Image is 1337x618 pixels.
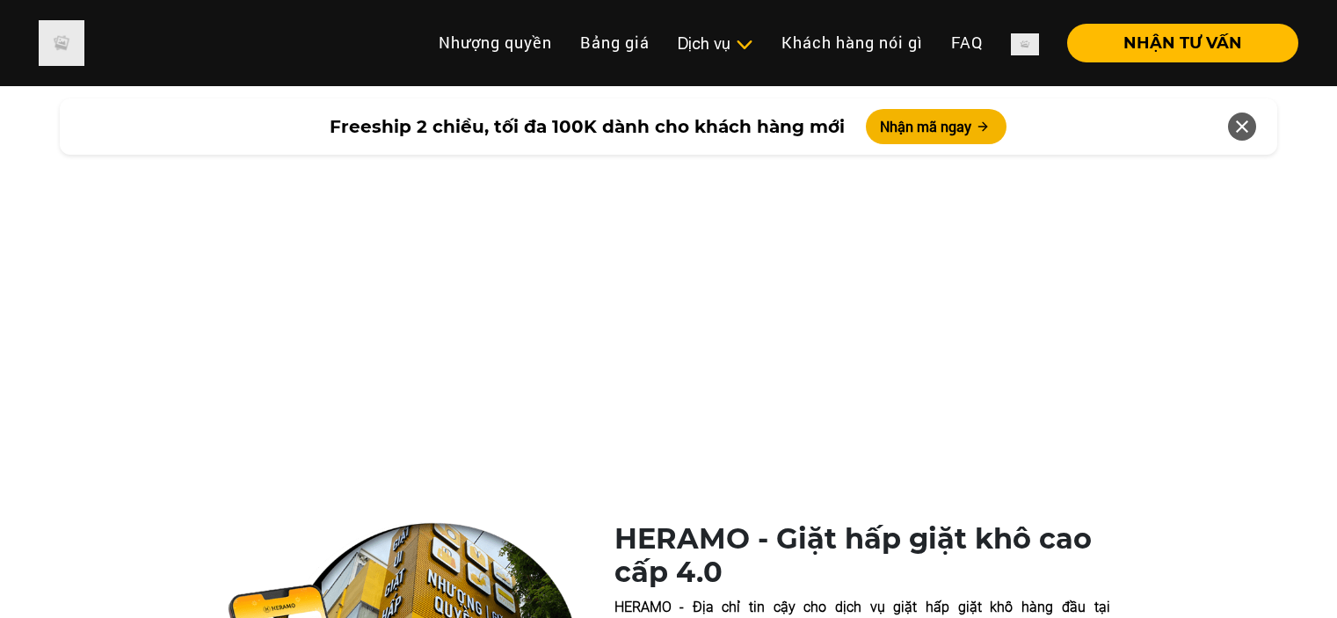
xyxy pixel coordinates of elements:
[767,24,937,62] a: Khách hàng nói gì
[1067,24,1298,62] button: NHẬN TƯ VẤN
[614,522,1110,590] h1: HERAMO - Giặt hấp giặt khô cao cấp 4.0
[866,109,1006,144] button: Nhận mã ngay
[1053,35,1298,51] a: NHẬN TƯ VẤN
[566,24,664,62] a: Bảng giá
[735,36,753,54] img: subToggleIcon
[937,24,997,62] a: FAQ
[425,24,566,62] a: Nhượng quyền
[678,32,753,55] div: Dịch vụ
[330,113,845,140] span: Freeship 2 chiều, tối đa 100K dành cho khách hàng mới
